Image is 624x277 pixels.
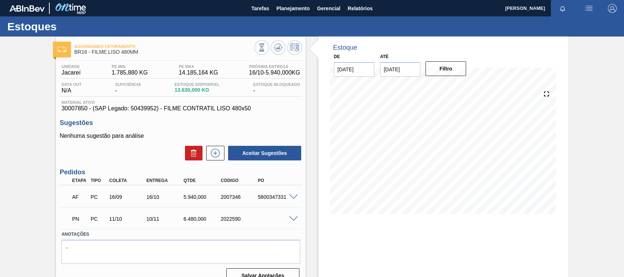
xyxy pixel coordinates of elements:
div: 16/10/2025 [144,194,186,200]
div: Estoque [333,44,357,52]
span: Gerencial [317,4,340,13]
button: Notificações [551,3,574,14]
button: Programar Estoque [287,40,302,55]
span: 14.185,164 KG [179,69,218,76]
div: Entrega [144,178,186,183]
span: 30007850 - (SAP Legado: 50439952) - FILME CONTRATIL LISO 480x50 [61,105,300,112]
span: PE MIN [111,64,148,69]
span: Planejamento [276,4,310,13]
div: N/A [60,82,83,94]
button: Filtro [426,61,466,76]
div: Pedido em Negociação [70,211,89,227]
div: 6.480,000 [182,216,223,222]
div: Pedido de Compra [89,194,108,200]
div: Pedido de Compra [89,216,108,222]
p: PN [72,216,87,222]
label: De [334,54,340,59]
div: PO [256,178,297,183]
div: - [113,82,143,94]
div: Tipo [89,178,108,183]
label: Anotações [61,229,300,240]
span: 13.630,000 KG [174,87,219,93]
span: 16/10 - 5.940,000 KG [249,69,300,76]
div: 2007346 [219,194,260,200]
button: Atualizar Gráfico [271,40,285,55]
div: Etapa [70,178,89,183]
span: Estoque Disponível [174,82,219,87]
span: Tarefas [251,4,269,13]
div: 5.940,000 [182,194,223,200]
span: Relatórios [348,4,372,13]
label: Até [380,54,389,59]
div: Coleta [107,178,149,183]
span: BR16 - FILME LISO 480MM [74,49,254,55]
span: Data out [61,82,82,87]
div: 10/11/2025 [144,216,186,222]
span: Estoque Bloqueado [253,82,300,87]
div: Aceitar Sugestões [224,145,302,161]
div: Nova sugestão [203,146,224,160]
div: Código [219,178,260,183]
h1: Estoques [7,22,137,31]
textarea: - [61,240,300,264]
input: dd/mm/yyyy [380,62,421,77]
p: Nenhuma sugestão para análise [60,133,302,139]
p: AF [72,194,87,200]
div: Aguardando Faturamento [70,189,89,205]
div: 2022590 [219,216,260,222]
span: Material ativo [61,100,300,105]
img: userActions [585,4,593,13]
span: Unidade [61,64,80,69]
div: Excluir Sugestões [181,146,203,160]
div: 5800347331 [256,194,297,200]
span: PE MAX [179,64,218,69]
img: Logout [608,4,617,13]
h3: Pedidos [60,168,302,176]
div: 11/10/2025 [107,216,149,222]
div: Qtde [182,178,223,183]
span: 1.785,880 KG [111,69,148,76]
h3: Sugestões [60,119,302,127]
span: Suficiência [115,82,141,87]
input: dd/mm/yyyy [334,62,374,77]
span: Jacareí [61,69,80,76]
span: Próxima Entrega [249,64,300,69]
button: Aceitar Sugestões [228,146,301,160]
button: Visão Geral dos Estoques [254,40,269,55]
span: Aguardando Faturamento [74,44,254,49]
img: TNhmsLtSVTkK8tSr43FrP2fwEKptu5GPRR3wAAAABJRU5ErkJggg== [10,5,45,12]
img: Ícone [57,47,67,52]
div: 16/09/2025 [107,194,149,200]
div: - [252,82,302,94]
